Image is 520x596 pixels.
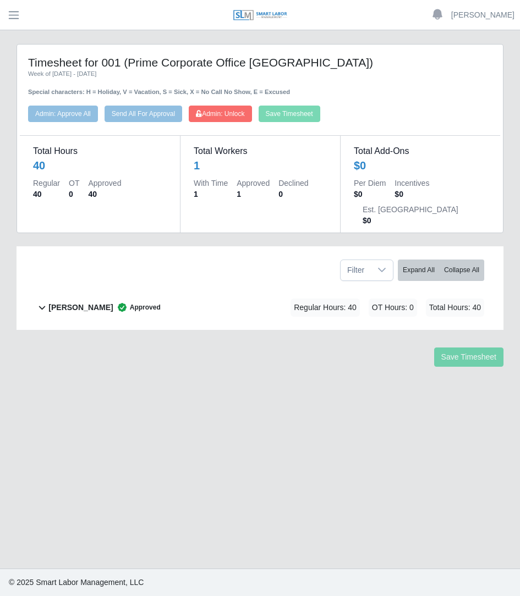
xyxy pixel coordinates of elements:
span: Filter [341,260,371,280]
button: Expand All [398,260,440,281]
dt: Total Hours [33,145,167,158]
div: $0 [354,158,487,173]
dd: 40 [88,189,121,200]
span: OT Hours: 0 [369,299,417,317]
h4: Timesheet for 001 (Prime Corporate Office [GEOGRAPHIC_DATA]) [28,56,492,69]
dd: 40 [33,189,60,200]
dt: Approved [88,178,121,189]
div: Special characters: H = Holiday, V = Vacation, S = Sick, X = No Call No Show, E = Excused [28,79,492,97]
dd: $0 [395,189,429,200]
dt: Total Workers [194,145,327,158]
dd: $0 [363,215,458,226]
dt: Declined [278,178,308,189]
button: [PERSON_NAME] Approved Regular Hours: 40 OT Hours: 0 Total Hours: 40 [36,285,484,330]
dd: $0 [354,189,386,200]
button: Admin: Approve All [28,106,98,122]
dt: Total Add-Ons [354,145,487,158]
span: Approved [113,302,161,313]
button: Collapse All [439,260,484,281]
dd: 0 [278,189,308,200]
div: 40 [33,158,167,173]
dd: 0 [69,189,79,200]
span: © 2025 Smart Labor Management, LLC [9,578,144,587]
dt: Est. [GEOGRAPHIC_DATA] [363,204,458,215]
div: Week of [DATE] - [DATE] [28,69,492,79]
dd: 1 [237,189,270,200]
button: Admin: Unlock [189,106,251,122]
dd: 1 [194,189,228,200]
dt: Approved [237,178,270,189]
dt: OT [69,178,79,189]
img: SLM Logo [233,9,288,21]
dt: Regular [33,178,60,189]
button: Save Timesheet [434,347,503,367]
div: 1 [194,158,327,173]
b: [PERSON_NAME] [48,302,113,313]
span: Regular Hours: 40 [291,299,360,317]
button: Send All For Approval [105,106,182,122]
span: Admin: Unlock [196,110,244,118]
dt: Per Diem [354,178,386,189]
span: Total Hours: 40 [426,299,484,317]
button: Save Timesheet [259,106,320,122]
dt: With Time [194,178,228,189]
dt: Incentives [395,178,429,189]
div: bulk actions [398,260,484,281]
a: [PERSON_NAME] [451,9,514,21]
